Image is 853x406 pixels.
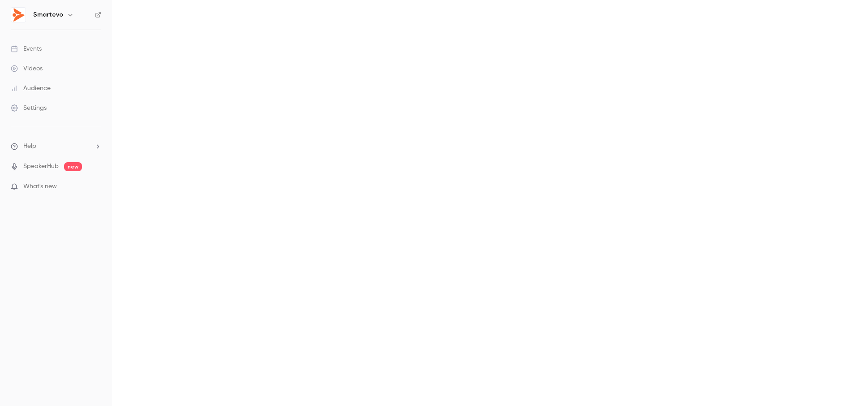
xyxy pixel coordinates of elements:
[11,44,42,53] div: Events
[33,10,63,19] h6: Smartevo
[11,8,26,22] img: Smartevo
[23,162,59,171] a: SpeakerHub
[11,104,47,112] div: Settings
[11,84,51,93] div: Audience
[64,162,82,171] span: new
[23,182,57,191] span: What's new
[11,142,101,151] li: help-dropdown-opener
[23,142,36,151] span: Help
[11,64,43,73] div: Videos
